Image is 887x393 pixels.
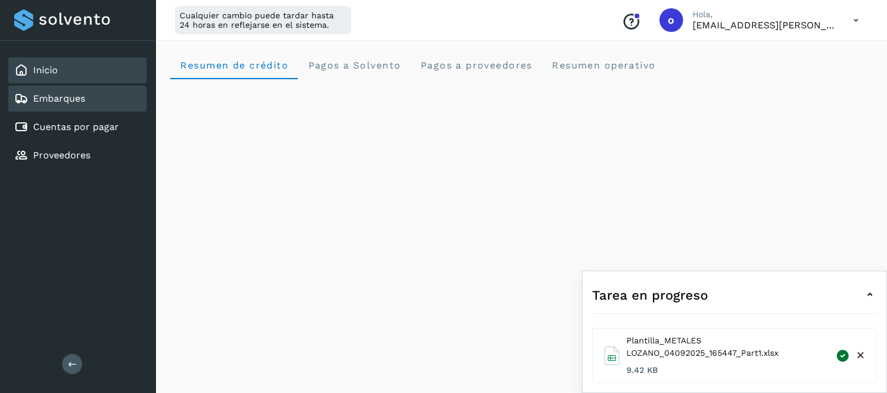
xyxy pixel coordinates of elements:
span: Resumen de crédito [180,60,288,71]
p: Hola, [693,9,834,20]
span: Plantilla_METALES LOZANO_04092025_165447_Part1.xlsx [626,334,835,359]
span: Pagos a proveedores [420,60,532,71]
div: Embarques [8,86,147,112]
a: Embarques [33,93,85,104]
img: Excel file [602,346,622,365]
div: Cuentas por pagar [8,114,147,140]
a: Cuentas por pagar [33,121,119,132]
span: 9.42 KB [626,364,835,376]
p: ops.lozano@solvento.mx [693,20,834,31]
span: Pagos a Solvento [307,60,401,71]
a: Proveedores [33,150,90,161]
div: Cualquier cambio puede tardar hasta 24 horas en reflejarse en el sistema. [175,6,351,34]
div: Inicio [8,57,147,83]
a: Inicio [33,64,58,76]
div: Tarea en progreso [592,281,877,309]
span: Resumen operativo [551,60,656,71]
span: Tarea en progreso [592,285,708,305]
div: Proveedores [8,142,147,168]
